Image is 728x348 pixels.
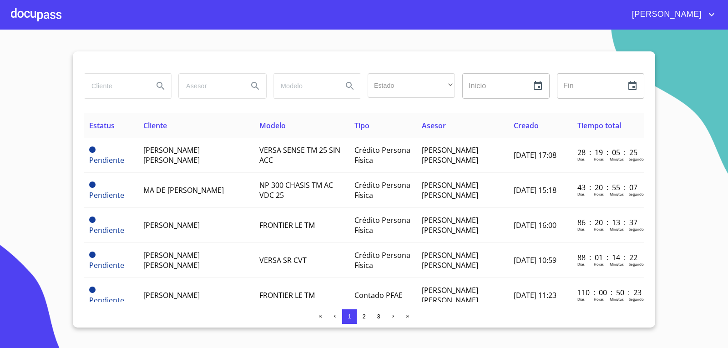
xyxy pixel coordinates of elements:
p: Dias [577,227,585,232]
span: [DATE] 17:08 [514,150,556,160]
p: Dias [577,262,585,267]
span: [DATE] 15:18 [514,185,556,195]
p: 86 : 20 : 13 : 37 [577,217,639,227]
p: Minutos [610,227,624,232]
p: Minutos [610,192,624,197]
span: [PERSON_NAME] [PERSON_NAME] [422,145,478,165]
p: Segundos [629,192,646,197]
span: [PERSON_NAME] [625,7,706,22]
span: [PERSON_NAME] [143,220,200,230]
span: Creado [514,121,539,131]
span: [DATE] 10:59 [514,255,556,265]
span: Modelo [259,121,286,131]
p: 88 : 01 : 14 : 22 [577,252,639,262]
p: Minutos [610,297,624,302]
span: Pendiente [89,155,124,165]
span: [DATE] 11:23 [514,290,556,300]
p: Segundos [629,227,646,232]
span: Cliente [143,121,167,131]
span: Pendiente [89,146,96,153]
span: Estatus [89,121,115,131]
span: Pendiente [89,182,96,188]
input: search [84,74,146,98]
span: Pendiente [89,260,124,270]
span: [PERSON_NAME] [PERSON_NAME] [143,250,200,270]
span: FRONTIER LE TM [259,220,315,230]
p: Dias [577,297,585,302]
span: NP 300 CHASIS TM AC VDC 25 [259,180,333,200]
input: search [273,74,335,98]
p: Segundos [629,262,646,267]
button: Search [150,75,172,97]
div: ​ [368,73,455,98]
span: [DATE] 16:00 [514,220,556,230]
span: Crédito Persona Física [354,145,410,165]
span: [PERSON_NAME] [143,290,200,300]
span: [PERSON_NAME] [PERSON_NAME] [143,145,200,165]
span: 3 [377,313,380,320]
span: Asesor [422,121,446,131]
p: Minutos [610,156,624,161]
p: Minutos [610,262,624,267]
span: Crédito Persona Física [354,180,410,200]
p: 28 : 19 : 05 : 25 [577,147,639,157]
span: [PERSON_NAME] [PERSON_NAME] [422,285,478,305]
span: 1 [348,313,351,320]
span: VERSA SR CVT [259,255,307,265]
input: search [179,74,241,98]
button: 2 [357,309,371,324]
span: 2 [362,313,365,320]
button: Search [244,75,266,97]
span: Pendiente [89,252,96,258]
p: Dias [577,156,585,161]
button: 3 [371,309,386,324]
p: 43 : 20 : 55 : 07 [577,182,639,192]
span: Tipo [354,121,369,131]
button: account of current user [625,7,717,22]
p: 110 : 00 : 50 : 23 [577,287,639,298]
span: [PERSON_NAME] [PERSON_NAME] [422,250,478,270]
p: Horas [594,297,604,302]
p: Horas [594,262,604,267]
span: [PERSON_NAME] [PERSON_NAME] [422,180,478,200]
span: Tiempo total [577,121,621,131]
span: MA DE [PERSON_NAME] [143,185,224,195]
p: Horas [594,192,604,197]
p: Segundos [629,156,646,161]
span: Pendiente [89,295,124,305]
p: Horas [594,156,604,161]
span: Pendiente [89,225,124,235]
span: Contado PFAE [354,290,403,300]
span: Pendiente [89,287,96,293]
span: Pendiente [89,190,124,200]
button: Search [339,75,361,97]
span: Crédito Persona Física [354,250,410,270]
span: Pendiente [89,217,96,223]
p: Horas [594,227,604,232]
span: FRONTIER LE TM [259,290,315,300]
button: 1 [342,309,357,324]
span: Crédito Persona Física [354,215,410,235]
p: Segundos [629,297,646,302]
span: [PERSON_NAME] [PERSON_NAME] [422,215,478,235]
p: Dias [577,192,585,197]
span: VERSA SENSE TM 25 SIN ACC [259,145,340,165]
